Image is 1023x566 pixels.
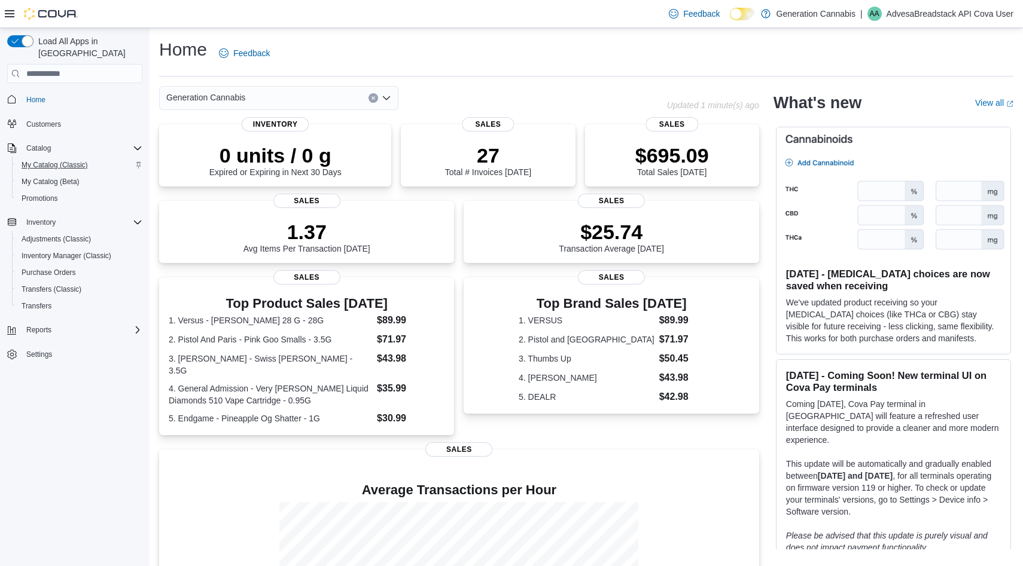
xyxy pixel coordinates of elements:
button: Purchase Orders [12,264,147,281]
span: Promotions [22,194,58,203]
span: Inventory [26,218,56,227]
button: Inventory Manager (Classic) [12,247,147,264]
p: 1.37 [243,220,370,244]
a: Transfers (Classic) [17,282,86,296]
button: Open list of options [382,93,391,103]
span: Reports [26,325,51,335]
p: AdvesaBreadstack API Cova User [887,7,1013,21]
dd: $89.99 [659,313,705,328]
button: Transfers (Classic) [12,281,147,298]
span: Sales [462,117,514,131]
dd: $30.99 [377,411,444,426]
span: Reports [22,323,142,337]
span: Sales [578,194,645,208]
svg: External link [1006,100,1013,108]
a: Purchase Orders [17,265,81,280]
span: Customers [26,120,61,129]
a: Adjustments (Classic) [17,232,96,246]
a: Feedback [664,2,724,26]
span: Sales [273,194,340,208]
button: Home [2,90,147,108]
span: Catalog [22,141,142,155]
nav: Complex example [7,85,142,394]
button: Transfers [12,298,147,314]
span: Inventory Manager (Classic) [17,249,142,263]
button: Inventory [2,214,147,231]
a: Inventory Manager (Classic) [17,249,116,263]
button: Clear input [369,93,378,103]
span: Settings [26,350,52,359]
button: My Catalog (Classic) [12,157,147,173]
span: Sales [646,117,698,131]
span: AA [870,7,879,21]
button: Promotions [12,190,147,207]
button: Catalog [2,140,147,157]
dd: $89.99 [377,313,444,328]
p: 27 [445,143,531,167]
span: Adjustments (Classic) [22,234,91,244]
span: Purchase Orders [17,265,142,280]
dd: $42.98 [659,390,705,404]
span: Inventory [242,117,309,131]
dd: $50.45 [659,351,705,366]
span: Feedback [233,47,270,59]
dt: 2. Pistol and [GEOGRAPHIC_DATA] [519,334,654,345]
button: Settings [2,345,147,363]
dd: $43.98 [659,371,705,385]
em: Please be advised that this update is purely visual and does not impact payment functionality. [786,531,988,552]
h1: Home [159,38,207,62]
dt: 4. [PERSON_NAME] [519,372,654,384]
p: 0 units / 0 g [209,143,342,167]
span: My Catalog (Beta) [17,175,142,189]
dd: $71.97 [377,332,444,347]
dt: 3. Thumbs Up [519,353,654,365]
h3: [DATE] - Coming Soon! New terminal UI on Cova Pay terminals [786,369,1001,393]
a: Customers [22,117,66,131]
span: Adjustments (Classic) [17,232,142,246]
span: Generation Cannabis [166,90,245,105]
h3: Top Product Sales [DATE] [169,296,444,311]
dt: 5. DEALR [519,391,654,403]
dt: 1. VERSUS [519,314,654,326]
span: Customers [22,117,142,131]
span: Inventory Manager (Classic) [22,251,111,261]
p: This update will be automatically and gradually enabled between , for all terminals operating on ... [786,458,1001,518]
div: Expired or Expiring in Next 30 Days [209,143,342,177]
button: Reports [2,322,147,338]
h3: [DATE] - [MEDICAL_DATA] choices are now saved when receiving [786,268,1001,292]
span: Transfers [17,299,142,313]
p: $25.74 [559,220,664,244]
a: Settings [22,347,57,362]
dt: 4. General Admission - Very [PERSON_NAME] Liquid Diamonds 510 Vape Cartridge - 0.95G [169,383,372,406]
dd: $35.99 [377,381,444,396]
h3: Top Brand Sales [DATE] [519,296,704,311]
span: Sales [578,270,645,284]
div: Total # Invoices [DATE] [445,143,531,177]
div: Transaction Average [DATE] [559,220,664,253]
button: Inventory [22,215,60,230]
a: Feedback [214,41,275,65]
span: Purchase Orders [22,268,76,277]
dd: $71.97 [659,332,705,347]
span: Settings [22,347,142,362]
strong: [DATE] and [DATE] [818,471,893,481]
dt: 2. Pistol And Paris - Pink Goo Smalls - 3.5G [169,334,372,345]
div: AdvesaBreadstack API Cova User [867,7,882,21]
button: Adjustments (Classic) [12,231,147,247]
input: Dark Mode [730,8,755,20]
span: Transfers (Classic) [17,282,142,296]
img: Cova [24,8,78,20]
span: My Catalog (Classic) [17,158,142,172]
p: | [860,7,863,21]
button: Catalog [22,141,56,155]
span: My Catalog (Beta) [22,177,80,186]
a: My Catalog (Classic) [17,158,93,172]
dd: $43.98 [377,351,444,366]
p: Updated 1 minute(s) ago [667,100,759,110]
p: We've updated product receiving so your [MEDICAL_DATA] choices (like THCa or CBG) stay visible fo... [786,296,1001,344]
button: Customers [2,115,147,133]
h2: What's new [774,93,861,112]
span: Inventory [22,215,142,230]
span: Sales [425,442,492,457]
a: Promotions [17,191,63,206]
